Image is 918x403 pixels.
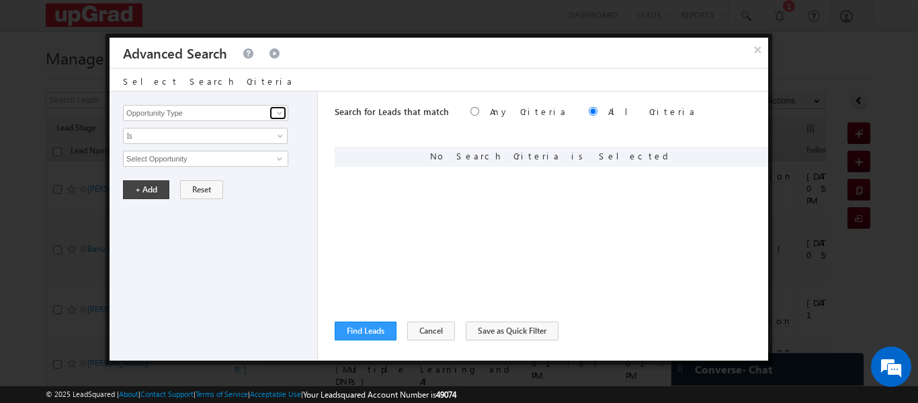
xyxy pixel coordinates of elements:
[335,322,397,340] button: Find Leads
[196,390,248,398] a: Terms of Service
[123,128,288,144] a: Is
[303,390,456,400] span: Your Leadsquared Account Number is
[123,180,169,199] button: + Add
[124,130,269,142] span: Is
[119,390,138,398] a: About
[269,106,286,120] a: Show All Items
[436,390,456,400] span: 49074
[123,38,227,68] h3: Advanced Search
[250,390,301,398] a: Acceptable Use
[123,75,294,87] span: Select Search Criteria
[490,106,567,117] label: Any Criteria
[123,105,288,121] input: Type to Search
[180,180,223,199] button: Reset
[747,38,768,61] button: ×
[335,147,768,167] div: No Search Criteria is Selected
[123,151,288,167] input: Type to Search
[140,390,194,398] a: Contact Support
[466,322,558,340] button: Save as Quick Filter
[269,152,286,166] a: Show All Items
[608,106,696,117] label: All Criteria
[407,322,455,340] button: Cancel
[46,388,456,401] span: © 2025 LeadSquared | | | | |
[335,106,449,117] span: Search for Leads that match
